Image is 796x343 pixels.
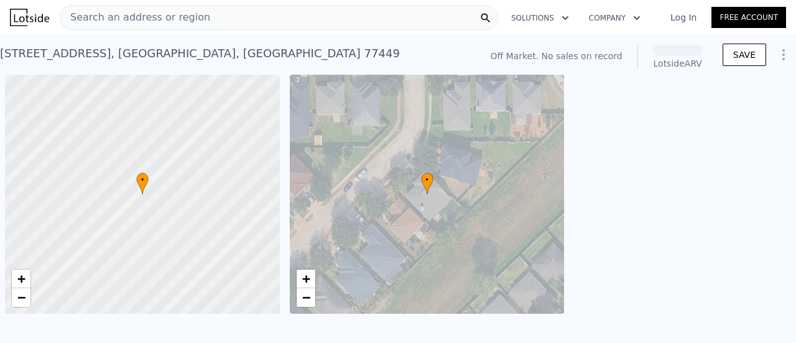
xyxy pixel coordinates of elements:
a: Log In [655,11,711,24]
span: + [17,271,25,286]
a: Zoom out [12,288,30,307]
div: Off Market. No sales on record [490,50,622,62]
span: − [17,289,25,305]
button: Company [579,7,650,29]
button: Solutions [501,7,579,29]
span: • [136,174,149,186]
span: − [302,289,310,305]
a: Free Account [711,7,786,28]
span: Search an address or region [60,10,210,25]
span: • [421,174,433,186]
div: Lotside ARV [653,57,703,70]
div: • [136,172,149,194]
a: Zoom in [12,270,30,288]
img: Lotside [10,9,49,26]
a: Zoom out [297,288,315,307]
button: SAVE [723,44,766,66]
div: • [421,172,433,194]
span: + [302,271,310,286]
button: Show Options [771,42,796,67]
a: Zoom in [297,270,315,288]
